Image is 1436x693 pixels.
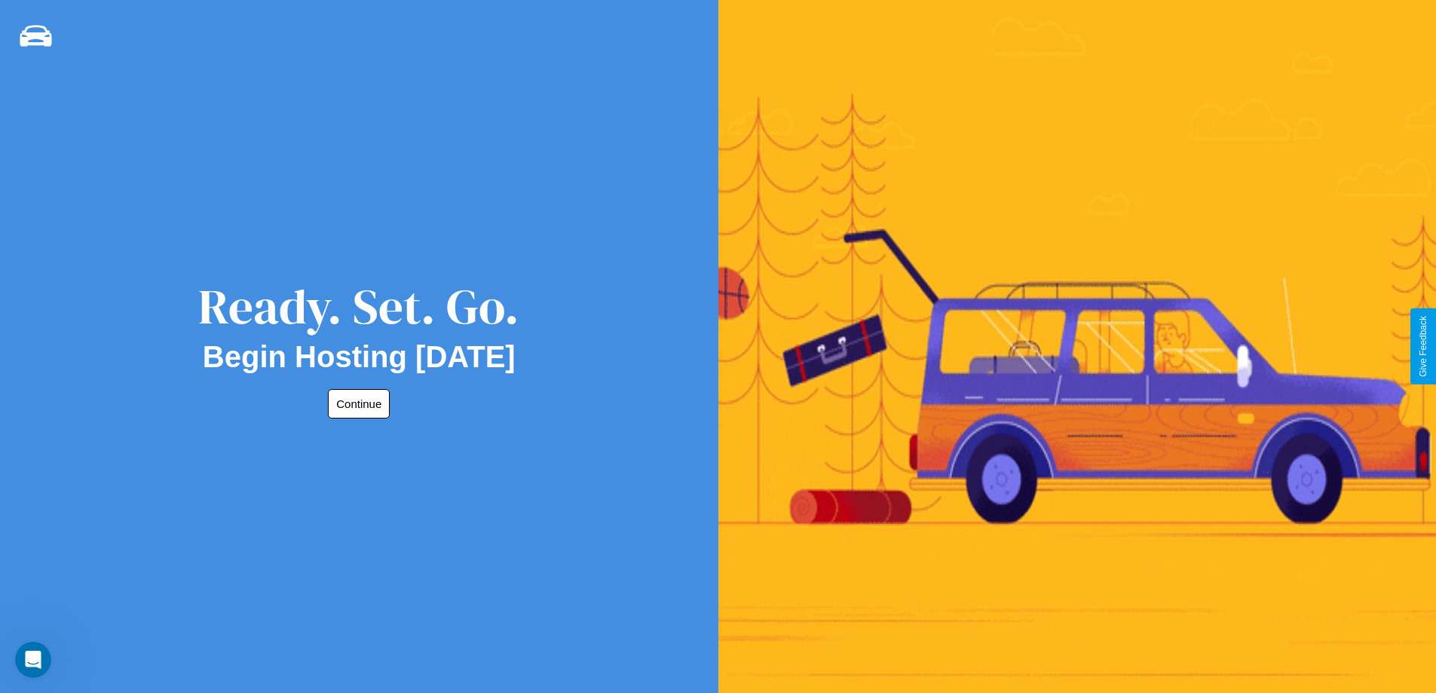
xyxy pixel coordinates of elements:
iframe: Intercom live chat [15,642,51,678]
h2: Begin Hosting [DATE] [203,340,516,374]
button: Continue [328,389,390,419]
div: Ready. Set. Go. [198,273,519,340]
div: Give Feedback [1418,316,1428,377]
